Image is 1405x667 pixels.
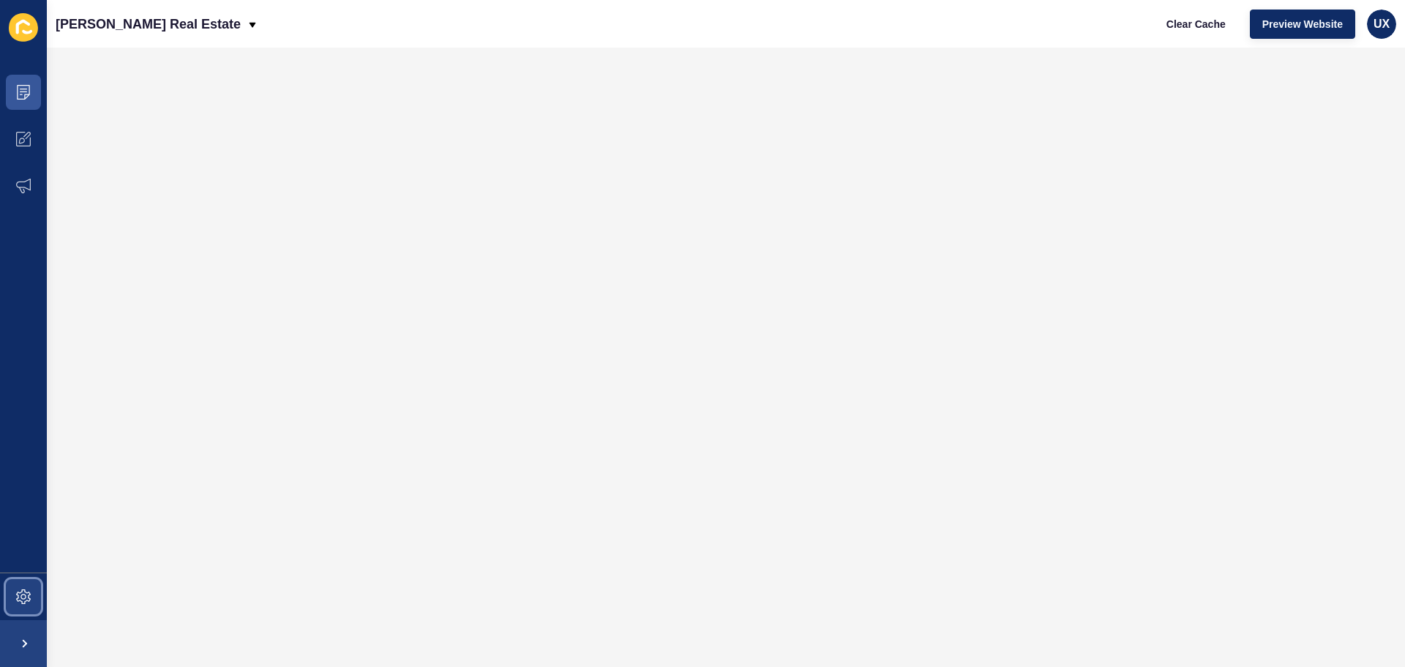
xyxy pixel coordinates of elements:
span: Clear Cache [1166,17,1226,31]
button: Clear Cache [1154,10,1238,39]
span: UX [1374,17,1390,31]
span: Preview Website [1262,17,1343,31]
p: [PERSON_NAME] Real Estate [56,6,241,42]
button: Preview Website [1250,10,1355,39]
